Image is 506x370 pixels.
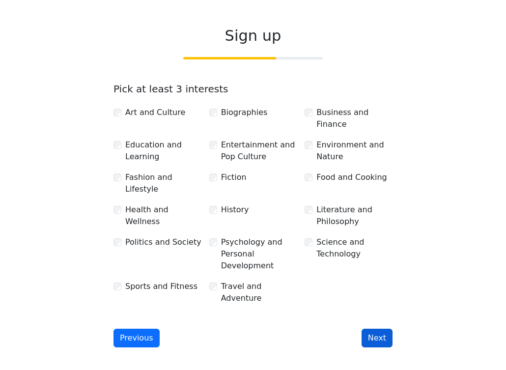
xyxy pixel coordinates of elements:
[125,139,201,163] label: Education and Learning
[316,107,393,130] label: Business and Finance
[113,27,393,45] h2: Sign up
[125,171,201,195] label: Fashion and Lifestyle
[221,171,247,183] label: Fiction
[125,236,201,248] label: Politics and Society
[125,204,201,228] label: Health and Wellness
[113,83,228,95] label: Pick at least 3 interests
[125,107,185,118] label: Art and Culture
[221,204,249,216] label: History
[362,329,393,347] button: Next
[113,329,160,347] button: Previous
[316,171,387,183] label: Food and Cooking
[316,236,393,260] label: Science and Technology
[221,281,297,304] label: Travel and Adventure
[125,281,197,292] label: Sports and Fitness
[221,107,268,118] label: Biographies
[316,139,393,163] label: Environment and Nature
[221,236,297,272] label: Psychology and Personal Development
[316,204,393,228] label: Literature and Philosophy
[221,139,297,163] label: Entertainment and Pop Culture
